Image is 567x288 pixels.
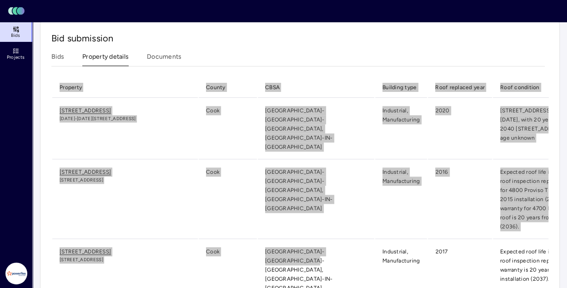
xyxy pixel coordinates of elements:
[60,247,191,256] a: [STREET_ADDRESS]
[60,107,111,114] span: [STREET_ADDRESS]
[375,77,427,98] th: Building type
[147,52,181,66] button: Documents
[258,160,374,239] td: [GEOGRAPHIC_DATA]-[GEOGRAPHIC_DATA]-[GEOGRAPHIC_DATA], [GEOGRAPHIC_DATA]-IN-[GEOGRAPHIC_DATA]
[5,263,27,284] img: Powerflex
[375,160,427,239] td: Industrial, Manufacturing
[60,177,191,184] span: [STREET_ADDRESS]
[199,77,257,98] th: County
[199,160,257,239] td: Cook
[82,52,129,66] button: Property details
[375,99,427,159] td: Industrial, Manufacturing
[60,106,191,115] a: [STREET_ADDRESS]
[428,99,492,159] td: 2020
[60,167,191,177] a: [STREET_ADDRESS]
[52,77,198,98] th: Property
[258,99,374,159] td: [GEOGRAPHIC_DATA]-[GEOGRAPHIC_DATA]-[GEOGRAPHIC_DATA], [GEOGRAPHIC_DATA]-IN-[GEOGRAPHIC_DATA]
[60,256,191,263] span: [STREET_ADDRESS]
[51,33,113,44] span: Bid submission
[11,33,20,38] span: Bids
[199,99,257,159] td: Cook
[51,52,64,66] button: Bids
[60,169,111,175] span: [STREET_ADDRESS]
[428,160,492,239] td: 2016
[7,55,25,60] span: Projects
[60,248,111,255] span: [STREET_ADDRESS]
[60,115,191,122] span: [DATE]-[DATE][STREET_ADDRESS]
[428,77,492,98] th: Roof replaced year
[258,77,374,98] th: CBSA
